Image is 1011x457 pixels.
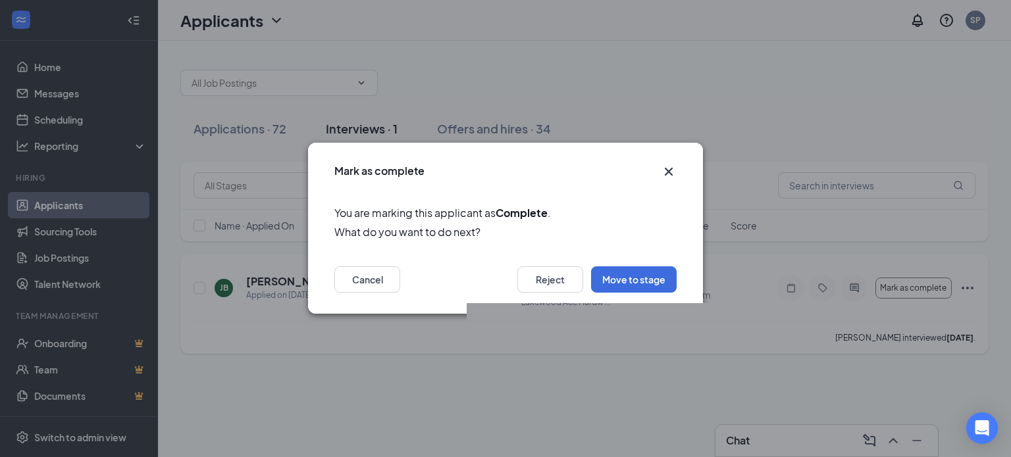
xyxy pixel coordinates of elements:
[334,164,425,178] h3: Mark as complete
[517,267,583,293] button: Reject
[334,204,677,221] span: You are marking this applicant as .
[966,412,998,444] div: Open Intercom Messenger
[661,164,677,180] svg: Cross
[661,164,677,180] button: Close
[496,206,548,220] b: Complete
[334,224,677,241] span: What do you want to do next?
[591,267,677,293] button: Move to stage
[334,267,400,293] button: Cancel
